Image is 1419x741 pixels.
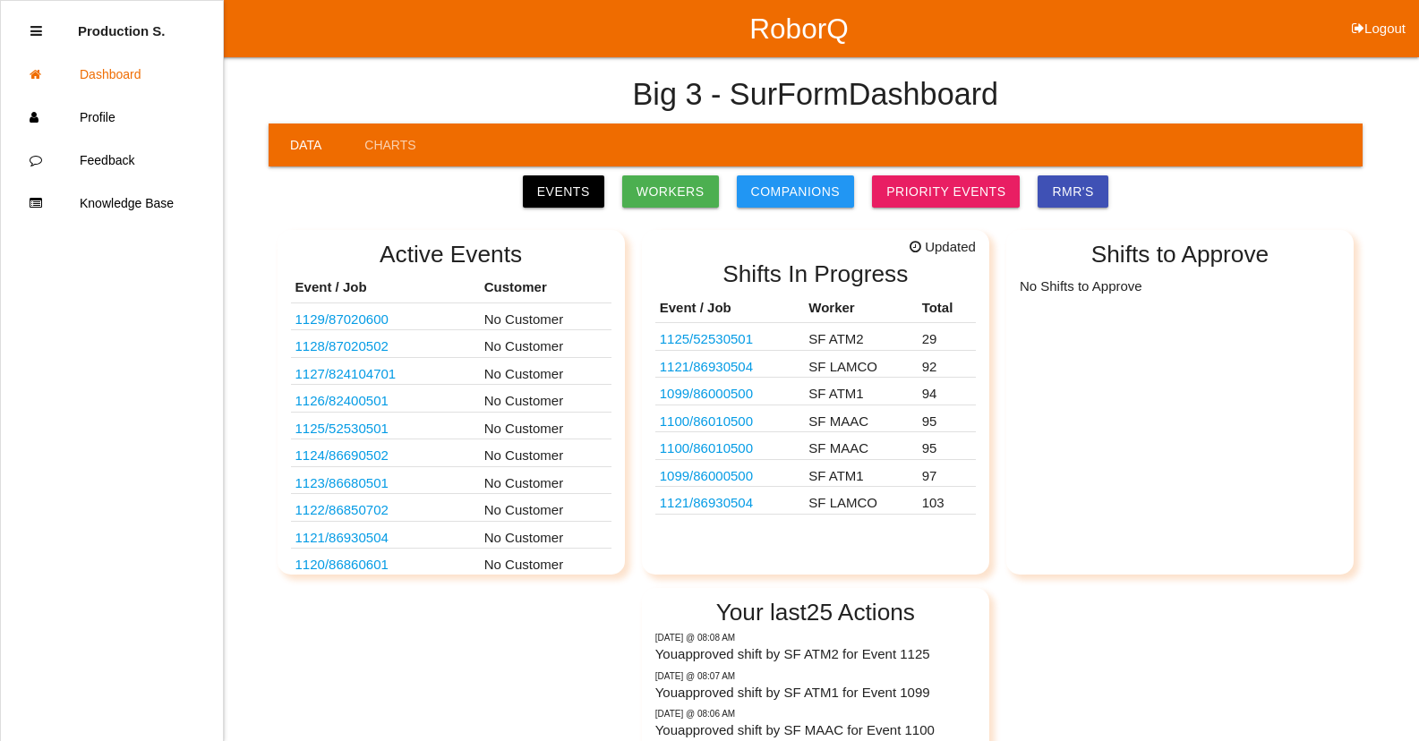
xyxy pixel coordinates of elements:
tr: 0CD00020 STELLANTIS LB BEV HALF SHAFT [655,378,976,405]
a: Companions [737,175,855,208]
td: No Customer [480,302,611,330]
td: 94 [918,378,976,405]
td: TN1933 HF55M STATOR CORE [655,487,805,515]
tr: TN1933 HF55M STATOR CORE [655,487,976,515]
td: No Customer [480,494,611,522]
td: SF MAAC [804,405,917,432]
a: 1121/86930504 [660,359,753,374]
td: HONDA T90X [291,330,480,358]
td: HEMI COVER TIMING CHAIN VAC TRAY 0CD86761 [291,412,480,439]
a: Data [269,123,343,166]
td: SF ATM2 [804,323,917,351]
h2: Shifts to Approve [1020,242,1340,268]
a: 1128/87020502 [295,338,389,353]
a: Priority Events [872,175,1020,208]
td: No Customer [480,549,611,576]
p: Friday @ 08:08 AM [655,631,976,644]
tr: HEMI COVER TIMING CHAIN VAC TRAY 0CD86761 [655,323,976,351]
td: SF LAMCO [804,487,917,515]
td: 103 [918,487,976,515]
td: SF LAMCO [804,350,917,378]
h2: Your last 25 Actions [655,600,976,626]
a: 1124/86690502 [295,447,389,463]
h4: Big 3 - SurForm Dashboard [633,78,999,112]
td: SF ATM1 [804,459,917,487]
td: D1003101R04 - FAURECIA TOP PAD LID [291,357,480,385]
a: Knowledge Base [1,182,223,225]
td: 0CD00020 STELLANTIS LB BEV HALF SHAFT [655,459,805,487]
td: 92 [918,350,976,378]
a: 1129/87020600 [295,311,389,327]
a: 1126/82400501 [295,393,389,408]
p: No Shifts to Approve [1020,273,1340,296]
p: You approved shift by SF MAAC for Event 1100 [655,720,976,741]
tr: TN1933 HF55M STATOR CORE [655,350,976,378]
a: 1100/86010500 [660,413,753,429]
tr: 0CD00022 LB BEV HALF SHAF PACKAGING [655,432,976,460]
td: TN1933 HF55M STATOR CORE [655,350,805,378]
td: TN1933 HF55M STATOR CORE [291,521,480,549]
a: 1120/86860601 [295,557,389,572]
a: Profile [1,96,223,139]
td: SF ATM1 [804,378,917,405]
a: Charts [343,123,437,166]
a: Workers [622,175,719,208]
td: D104465 - DEKA BATTERY - MEXICO [291,439,480,467]
td: 95 [918,432,976,460]
td: 95 [918,405,976,432]
h2: Shifts In Progress [655,261,976,287]
a: 1099/86000500 [660,386,753,401]
td: No Customer [480,521,611,549]
a: RMR's [1038,175,1107,208]
th: Event / Job [291,273,480,302]
td: SF MAAC [804,432,917,460]
td: 97 [918,459,976,487]
td: No Customer [480,330,611,358]
td: 0CD00022 LB BEV HALF SHAF PACKAGING [655,432,805,460]
td: HEMI COVER TIMING CHAIN VAC TRAY 0CD86761 [655,323,805,351]
td: HONDA T90X SF 45 X 48 PALLETS [291,302,480,330]
a: 1121/86930504 [660,495,753,510]
a: 1127/824104701 [295,366,397,381]
a: Dashboard [1,53,223,96]
td: HF55G TN1934 STARTER TRAY [291,549,480,576]
td: 0CD00022 LB BEV HALF SHAF PACKAGING [655,405,805,432]
p: You approved shift by SF ATM2 for Event 1125 [655,644,976,665]
div: Close [30,10,42,53]
td: No Customer [480,385,611,413]
a: 1123/86680501 [295,475,389,490]
p: Production Shifts [78,10,166,38]
h2: Active Events [291,242,611,268]
td: 29 [918,323,976,351]
th: Event / Job [655,294,805,323]
a: Feedback [1,139,223,182]
td: No Customer [480,439,611,467]
td: No Customer [480,412,611,439]
th: Worker [804,294,917,323]
a: Events [523,175,604,208]
a: 1125/52530501 [660,331,753,346]
p: You approved shift by SF ATM1 for Event 1099 [655,683,976,703]
p: Friday @ 08:07 AM [655,669,976,683]
th: Total [918,294,976,323]
td: 0CD00020 STELLANTIS LB BEV HALF SHAFT [655,378,805,405]
p: Friday @ 08:06 AM [655,707,976,720]
td: D1024160 - DEKA BATTERY [291,466,480,494]
td: No Customer [480,357,611,385]
tr: 0CD00022 LB BEV HALF SHAF PACKAGING [655,405,976,432]
td: D1003101R04 - FAURECIA TOP PAD TRAY [291,385,480,413]
td: HF55G TN1934 TRAY [291,494,480,522]
span: Updated [910,237,976,258]
tr: 0CD00020 STELLANTIS LB BEV HALF SHAFT [655,459,976,487]
a: 1125/52530501 [295,421,389,436]
a: 1122/86850702 [295,502,389,517]
a: 1100/86010500 [660,440,753,456]
td: No Customer [480,466,611,494]
a: 1099/86000500 [660,468,753,483]
th: Customer [480,273,611,302]
a: 1121/86930504 [295,530,389,545]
